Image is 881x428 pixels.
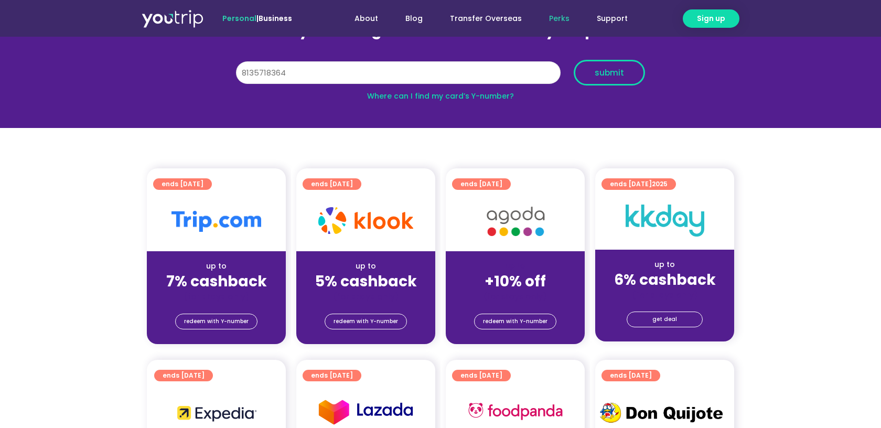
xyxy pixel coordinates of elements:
span: up to [506,261,525,271]
span: ends [DATE] [311,178,353,190]
a: Support [583,9,641,28]
strong: +10% off [485,271,546,292]
span: submit [595,69,624,77]
input: 10 digit Y-number (e.g. 8123456789) [236,61,561,84]
a: Sign up [683,9,739,28]
a: Transfer Overseas [436,9,535,28]
a: ends [DATE] [303,370,361,381]
nav: Menu [320,9,641,28]
span: ends [DATE] [162,178,203,190]
span: ends [DATE] [460,178,502,190]
span: ends [DATE] [460,370,502,381]
a: About [341,9,392,28]
a: ends [DATE] [154,370,213,381]
a: ends [DATE]2025 [601,178,676,190]
strong: 5% cashback [315,271,417,292]
span: get deal [652,312,677,327]
a: ends [DATE] [153,178,212,190]
span: ends [DATE] [610,178,668,190]
div: (for stays only) [454,291,576,302]
span: ends [DATE] [163,370,205,381]
a: ends [DATE] [303,178,361,190]
span: Sign up [697,13,725,24]
a: ends [DATE] [601,370,660,381]
span: ends [DATE] [311,370,353,381]
span: ends [DATE] [610,370,652,381]
span: Personal [222,13,256,24]
a: Perks [535,9,583,28]
strong: 6% cashback [614,270,716,290]
div: up to [305,261,427,272]
div: (for stays only) [155,291,277,302]
a: redeem with Y-number [474,314,556,329]
div: (for stays only) [604,290,726,301]
a: redeem with Y-number [325,314,407,329]
a: redeem with Y-number [175,314,257,329]
span: | [222,13,292,24]
a: ends [DATE] [452,178,511,190]
div: up to [155,261,277,272]
strong: 7% cashback [166,271,267,292]
span: redeem with Y-number [184,314,249,329]
form: Y Number [236,60,645,93]
span: redeem with Y-number [483,314,547,329]
span: 2025 [652,179,668,188]
div: up to [604,259,726,270]
span: redeem with Y-number [334,314,398,329]
a: Blog [392,9,436,28]
div: (for stays only) [305,291,427,302]
a: ends [DATE] [452,370,511,381]
a: Business [259,13,292,24]
a: get deal [627,312,703,327]
a: Where can I find my card’s Y-number? [367,91,514,101]
button: submit [574,60,645,85]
